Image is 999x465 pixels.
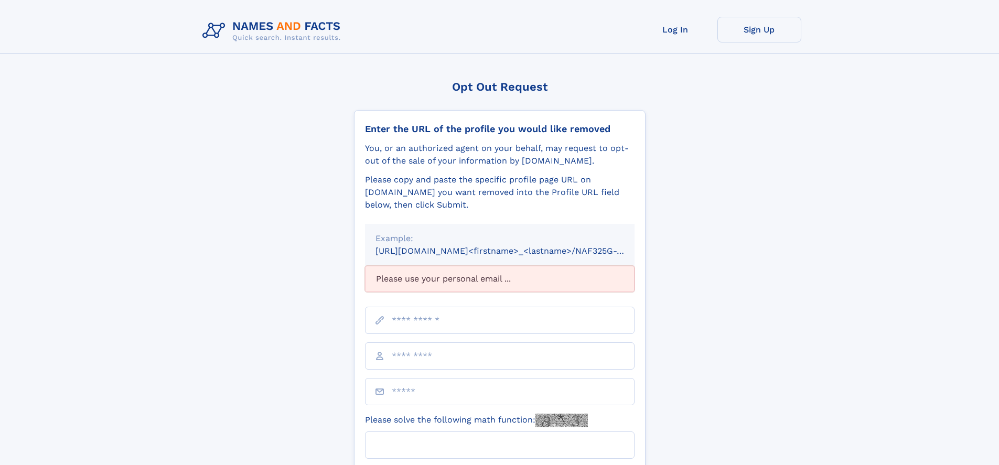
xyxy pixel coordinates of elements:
div: Enter the URL of the profile you would like removed [365,123,635,135]
div: Example: [375,232,624,245]
a: Sign Up [717,17,801,42]
a: Log In [633,17,717,42]
div: Please use your personal email ... [365,266,635,292]
div: Please copy and paste the specific profile page URL on [DOMAIN_NAME] you want removed into the Pr... [365,174,635,211]
img: Logo Names and Facts [198,17,349,45]
small: [URL][DOMAIN_NAME]<firstname>_<lastname>/NAF325G-xxxxxxxx [375,246,654,256]
div: Opt Out Request [354,80,646,93]
label: Please solve the following math function: [365,414,588,427]
div: You, or an authorized agent on your behalf, may request to opt-out of the sale of your informatio... [365,142,635,167]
